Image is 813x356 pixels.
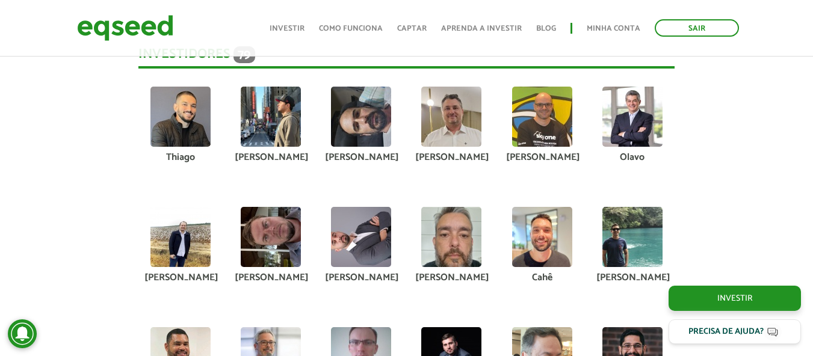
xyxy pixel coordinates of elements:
img: picture-61293-1560094735.jpg [150,207,211,267]
a: Sair [655,19,739,37]
div: [PERSON_NAME] [506,153,578,162]
img: picture-112095-1687613792.jpg [241,87,301,147]
div: [PERSON_NAME] [596,273,669,283]
div: [PERSON_NAME] [325,273,397,283]
div: [PERSON_NAME] [235,273,307,283]
img: picture-113391-1693569165.jpg [602,87,663,147]
a: Blog [536,25,556,32]
img: picture-130573-1753468561.jpg [512,207,572,267]
img: picture-127570-1742819507.jpg [421,207,481,267]
span: 79 [233,46,255,63]
img: picture-119094-1756486266.jpg [331,207,391,267]
div: [PERSON_NAME] [235,153,307,162]
div: Olavo [596,153,669,162]
img: picture-131694-1757516455.jpg [241,207,301,267]
div: [PERSON_NAME] [415,153,487,162]
img: picture-48702-1526493360.jpg [602,207,663,267]
img: EqSeed [77,12,173,44]
a: Como funciona [319,25,383,32]
div: Investidores [138,46,675,69]
div: [PERSON_NAME] [415,273,487,283]
a: Minha conta [587,25,640,32]
div: Cahê [506,273,578,283]
a: Captar [397,25,427,32]
img: picture-45893-1685299866.jpg [512,87,572,147]
img: picture-126834-1752512559.jpg [421,87,481,147]
div: [PERSON_NAME] [144,273,217,283]
a: Aprenda a investir [441,25,522,32]
a: Investir [669,286,801,311]
img: picture-72979-1756068561.jpg [150,87,211,147]
div: [PERSON_NAME] [325,153,397,162]
div: Thiago [144,153,217,162]
img: picture-121595-1719786865.jpg [331,87,391,147]
a: Investir [270,25,304,32]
